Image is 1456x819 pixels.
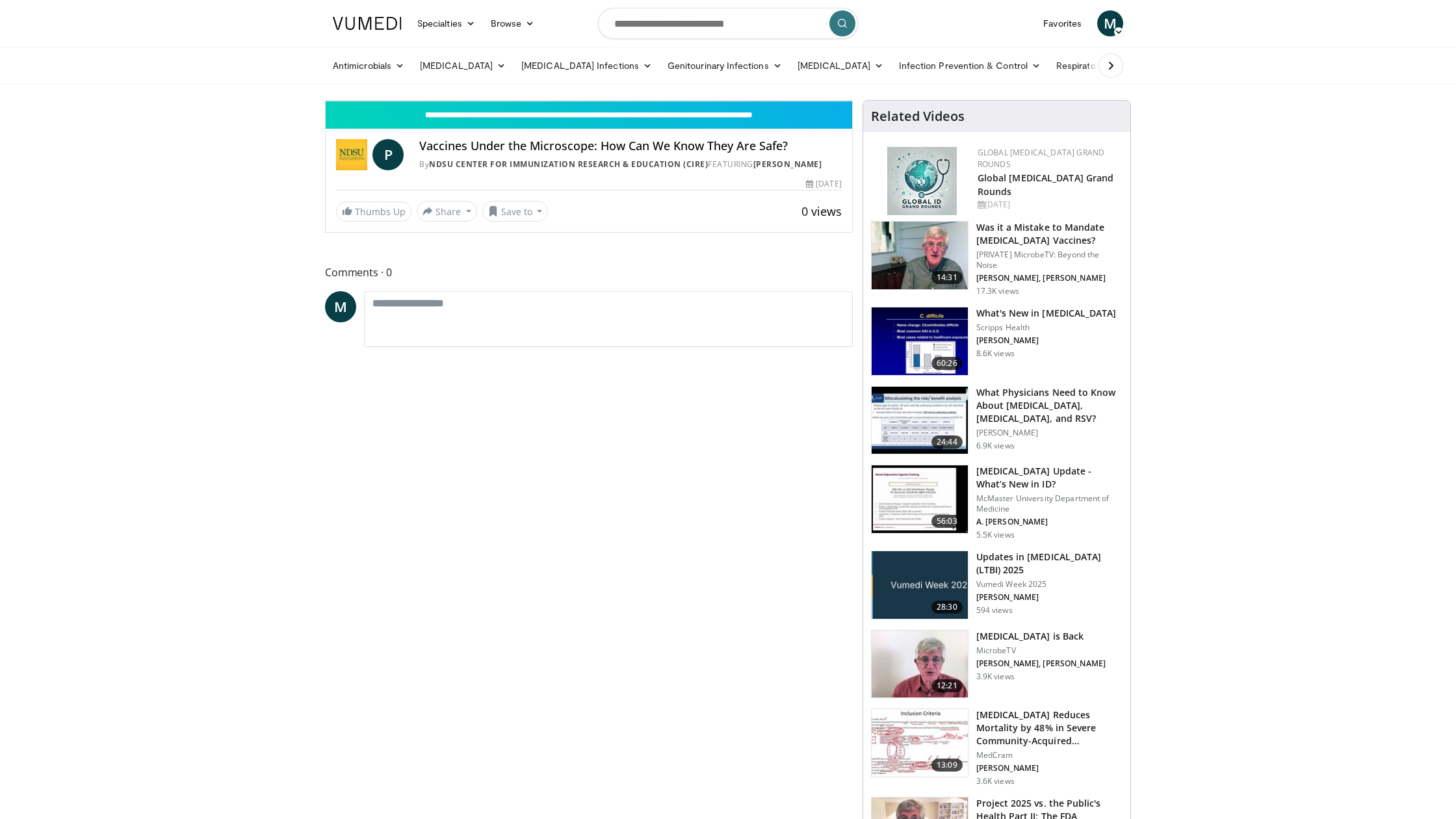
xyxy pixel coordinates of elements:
a: Infection Prevention & Control [891,53,1048,79]
a: [MEDICAL_DATA] [790,53,891,79]
p: Vumedi Week 2025 [976,579,1123,590]
img: f800fcca-0531-4002-bbc5-17cdadf19672.150x105_q85_crop-smart_upscale.jpg [872,709,968,777]
span: 56:03 [931,515,963,528]
p: 17.3K views [976,286,1019,296]
a: M [325,291,356,322]
p: MicrobeTV [976,645,1106,656]
a: 56:03 [MEDICAL_DATA] Update - What’s New in ID? McMaster University Department of Medicine A. [PE... [871,465,1123,540]
p: 8.6K views [976,348,1015,359]
span: 24:44 [931,435,963,448]
a: 28:30 Updates in [MEDICAL_DATA] (LTBI) 2025 Vumedi Week 2025 [PERSON_NAME] 594 views [871,551,1123,619]
h4: Vaccines Under the Microscope: How Can We Know They Are Safe? [419,139,842,153]
a: P [372,139,404,170]
p: 594 views [976,605,1013,616]
img: NDSU Center for Immunization Research & Education (CIRE) [336,139,367,170]
p: McMaster University Department of Medicine [976,493,1123,514]
h3: [MEDICAL_DATA] Update - What’s New in ID? [976,465,1123,491]
p: 6.9K views [976,441,1015,451]
div: [DATE] [978,199,1120,211]
p: 3.6K views [976,776,1015,786]
img: 537ec807-323d-43b7-9fe0-bad00a6af604.150x105_q85_crop-smart_upscale.jpg [872,630,968,698]
div: [DATE] [806,178,841,190]
p: [PERSON_NAME] [976,592,1123,603]
h3: Updates in [MEDICAL_DATA] (LTBI) 2025 [976,551,1123,577]
p: [PERSON_NAME] [976,428,1123,438]
p: [PRIVATE] MicrobeTV: Beyond the Noise [976,250,1123,270]
a: 60:26 What's New in [MEDICAL_DATA] Scripps Health [PERSON_NAME] 8.6K views [871,307,1123,376]
a: [MEDICAL_DATA] Infections [513,53,660,79]
input: Search topics, interventions [598,8,858,39]
p: MedCram [976,750,1123,760]
a: M [1097,10,1123,36]
img: 13572674-fd52-486e-95fe-8da471687cb1.jpg.150x105_q85_crop-smart_upscale.jpg [872,551,968,619]
button: Share [417,201,477,222]
a: 13:09 [MEDICAL_DATA] Reduces Mortality by 48% in Severe Community-Acquired… MedCram [PERSON_NAME]... [871,708,1123,786]
img: 8828b190-63b7-4755-985f-be01b6c06460.150x105_q85_crop-smart_upscale.jpg [872,307,968,375]
a: 24:44 What Physicians Need to Know About [MEDICAL_DATA], [MEDICAL_DATA], and RSV? [PERSON_NAME] 6... [871,386,1123,455]
img: f91047f4-3b1b-4007-8c78-6eacab5e8334.150x105_q85_crop-smart_upscale.jpg [872,222,968,289]
p: [PERSON_NAME] [976,763,1123,773]
h3: What's New in [MEDICAL_DATA] [976,307,1117,320]
p: [PERSON_NAME], [PERSON_NAME] [976,273,1123,283]
span: 13:09 [931,759,963,772]
button: Save to [482,201,549,222]
p: 3.9K views [976,671,1015,682]
a: 14:31 Was it a Mistake to Mandate [MEDICAL_DATA] Vaccines? [PRIVATE] MicrobeTV: Beyond the Noise ... [871,221,1123,296]
p: Scripps Health [976,322,1117,333]
a: Respiratory Infections [1048,53,1169,79]
a: [PERSON_NAME] [753,159,822,170]
h4: Related Videos [871,109,965,124]
img: VuMedi Logo [333,17,402,30]
a: Favorites [1035,10,1089,36]
a: Specialties [409,10,483,36]
p: [PERSON_NAME] [976,335,1117,346]
img: 91589b0f-a920-456c-982d-84c13c387289.150x105_q85_crop-smart_upscale.jpg [872,387,968,454]
div: By FEATURING [419,159,842,170]
h3: [MEDICAL_DATA] Reduces Mortality by 48% in Severe Community-Acquired… [976,708,1123,747]
span: 12:21 [931,679,963,692]
span: 28:30 [931,601,963,614]
a: 12:21 [MEDICAL_DATA] is Back MicrobeTV [PERSON_NAME], [PERSON_NAME] 3.9K views [871,630,1123,699]
p: 5.5K views [976,530,1015,540]
p: [PERSON_NAME], [PERSON_NAME] [976,658,1106,669]
a: Browse [483,10,543,36]
span: 14:31 [931,271,963,284]
p: A. [PERSON_NAME] [976,517,1123,527]
img: 98142e78-5af4-4da4-a248-a3d154539079.150x105_q85_crop-smart_upscale.jpg [872,465,968,533]
a: Global [MEDICAL_DATA] Grand Rounds [978,147,1105,170]
a: Genitourinary Infections [660,53,790,79]
span: 60:26 [931,357,963,370]
a: Thumbs Up [336,201,411,222]
img: e456a1d5-25c5-46f9-913a-7a343587d2a7.png.150x105_q85_autocrop_double_scale_upscale_version-0.2.png [887,147,957,215]
a: NDSU Center for Immunization Research & Education (CIRE) [429,159,708,170]
span: 0 views [801,203,842,219]
h3: What Physicians Need to Know About [MEDICAL_DATA], [MEDICAL_DATA], and RSV? [976,386,1123,425]
span: Comments 0 [325,264,853,281]
h3: [MEDICAL_DATA] is Back [976,630,1106,643]
h3: Was it a Mistake to Mandate [MEDICAL_DATA] Vaccines? [976,221,1123,247]
a: Global [MEDICAL_DATA] Grand Rounds [978,172,1114,198]
a: Antimicrobials [325,53,412,79]
a: [MEDICAL_DATA] [412,53,513,79]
